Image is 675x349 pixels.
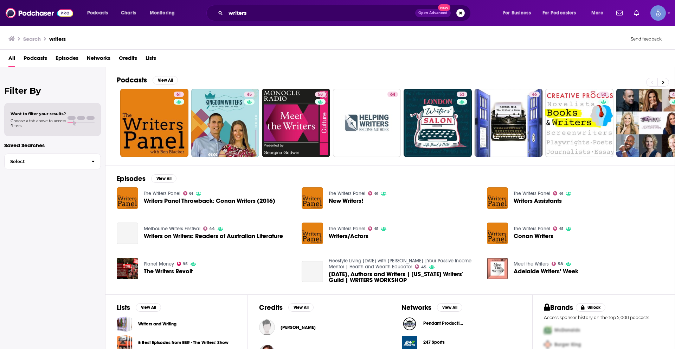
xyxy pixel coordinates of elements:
span: Episodes [56,52,78,67]
h2: Brands [544,303,573,312]
button: View All [153,76,178,85]
span: Pendant Productions [423,320,467,326]
a: The Writers Panel [514,191,550,197]
button: View All [437,303,462,312]
span: 52 [601,91,606,98]
a: 61 [183,191,193,195]
a: Show notifications dropdown [613,7,625,19]
a: 44 [203,226,215,231]
span: 95 [183,262,188,266]
a: Charts [116,7,140,19]
a: Writers Panel Throwback: Conan Writers (2016) [144,198,275,204]
a: Writers and Writing [138,320,176,328]
a: The Writers Panel [514,226,550,232]
a: 61 [368,226,378,231]
span: [DATE], Authors and Writers | [US_STATE] Writers' Guild | WRITERS WORKSHOP [329,271,478,283]
img: Writers Panel Throwback: Conan Writers (2016) [117,187,138,209]
a: Podcasts [24,52,47,67]
a: 53 [404,89,472,157]
span: Podcasts [87,8,108,18]
img: Writers Assistants [487,187,508,209]
a: Planet Money [144,261,174,267]
span: Monitoring [150,8,175,18]
span: 45 [421,266,426,269]
span: Burger King [554,342,581,348]
a: Writers and Writing [117,316,133,332]
span: 64 [390,91,395,98]
button: open menu [586,7,612,19]
h2: Episodes [117,174,146,183]
button: Send feedback [629,36,664,42]
a: All [8,52,15,67]
a: Writers on Writers: Readers of Australian Literature [117,223,138,244]
span: 61 [189,192,193,195]
a: 45 [191,89,259,157]
span: Want to filter your results? [11,111,66,116]
a: NetworksView All [401,303,462,312]
a: 5 Best Episodes from EBR - The Writers' Show [138,339,229,347]
img: User Profile [650,5,666,21]
a: Lists [146,52,156,67]
span: 247 Sports [423,339,445,345]
img: Conan Writers [487,223,508,244]
a: CreditsView All [259,303,314,312]
button: Raida MaisaRaida Maisa [259,316,379,339]
span: 58 [558,262,563,266]
span: 46 [532,91,537,98]
a: 45 [415,264,426,269]
h3: Search [23,36,41,42]
a: 58 [262,89,330,157]
a: Conan Writers [514,233,553,239]
a: 52 [545,89,613,157]
span: 61 [374,227,378,230]
span: Charts [121,8,136,18]
a: Melbourne Writers Festival [144,226,200,232]
h2: Podcasts [117,76,147,85]
a: 61 [553,191,563,195]
span: New Writers! [329,198,363,204]
a: July 14, 2025, Authors and Writers | Ohio Writers' Guild | WRITERS WORKSHOP [302,261,323,282]
span: Credits [119,52,137,67]
img: Pendant Productions logo [401,316,418,332]
span: 61 [374,192,378,195]
span: 44 [209,227,215,230]
a: The Writers Revolt [144,268,193,274]
span: New [438,4,451,11]
a: Writers Assistants [514,198,562,204]
button: View All [151,174,176,183]
button: open menu [145,7,184,19]
img: Raida Maisa [259,319,275,335]
img: The Writers Revolt [117,258,138,279]
a: The Writers Panel [329,191,365,197]
a: Writers on Writers: Readers of Australian Literature [144,233,283,239]
button: open menu [538,7,586,19]
span: Writers/Actors [329,233,368,239]
a: 52 [598,92,609,97]
a: 45 [244,92,255,97]
img: Podchaser - Follow, Share and Rate Podcasts [6,6,73,20]
a: ListsView All [117,303,161,312]
input: Search podcasts, credits, & more... [226,7,415,19]
a: PodcastsView All [117,76,178,85]
span: 45 [247,91,252,98]
span: 61 [559,227,563,230]
div: Search podcasts, credits, & more... [213,5,477,21]
img: Writers/Actors [302,223,323,244]
a: New Writers! [302,187,323,209]
button: View All [136,303,161,312]
a: Networks [87,52,110,67]
span: 58 [318,91,323,98]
